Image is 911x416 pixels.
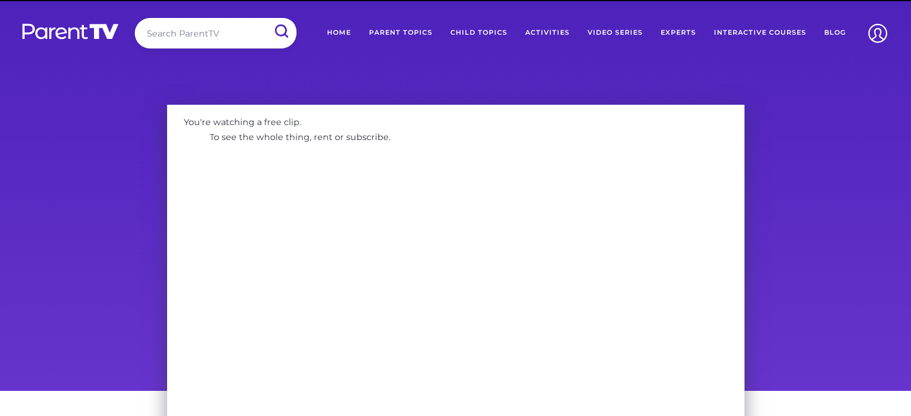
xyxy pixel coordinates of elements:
[135,18,296,48] input: Search ParentTV
[201,129,399,146] p: To see the whole thing, rent or subscribe.
[318,18,360,48] a: Home
[705,18,815,48] a: Interactive Courses
[21,23,120,40] img: parenttv-logo-white.4c85aaf.svg
[516,18,579,48] a: Activities
[579,18,652,48] a: Video Series
[441,18,516,48] a: Child Topics
[360,18,441,48] a: Parent Topics
[265,18,296,45] input: Submit
[175,113,310,130] p: You're watching a free clip.
[652,18,705,48] a: Experts
[862,18,893,48] img: Account
[815,18,855,48] a: Blog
